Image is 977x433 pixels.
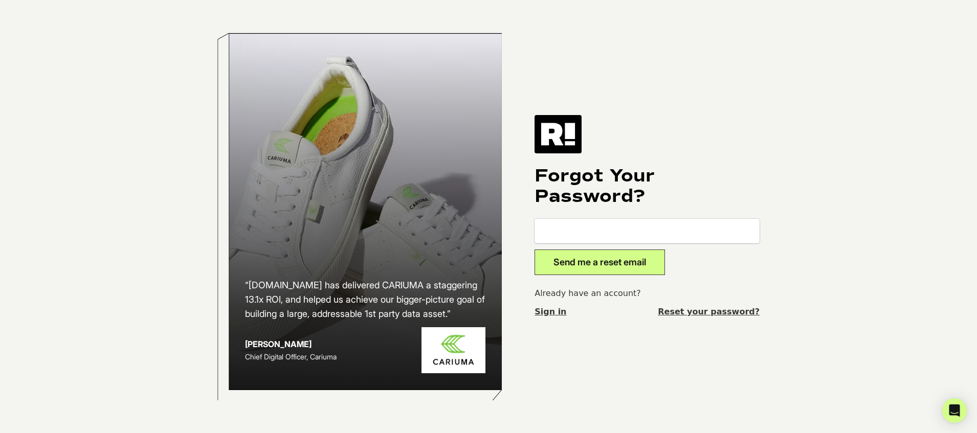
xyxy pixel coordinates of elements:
[535,306,566,318] a: Sign in
[535,249,665,275] button: Send me a reset email
[421,327,485,374] img: Cariuma
[535,287,760,300] p: Already have an account?
[245,352,337,361] span: Chief Digital Officer, Cariuma
[245,339,312,349] strong: [PERSON_NAME]
[658,306,760,318] a: Reset your password?
[535,115,582,153] img: Retention.com
[535,166,760,207] h1: Forgot Your Password?
[245,278,485,321] h2: “[DOMAIN_NAME] has delivered CARIUMA a staggering 13.1x ROI, and helped us achieve our bigger-pic...
[942,398,967,423] div: Open Intercom Messenger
